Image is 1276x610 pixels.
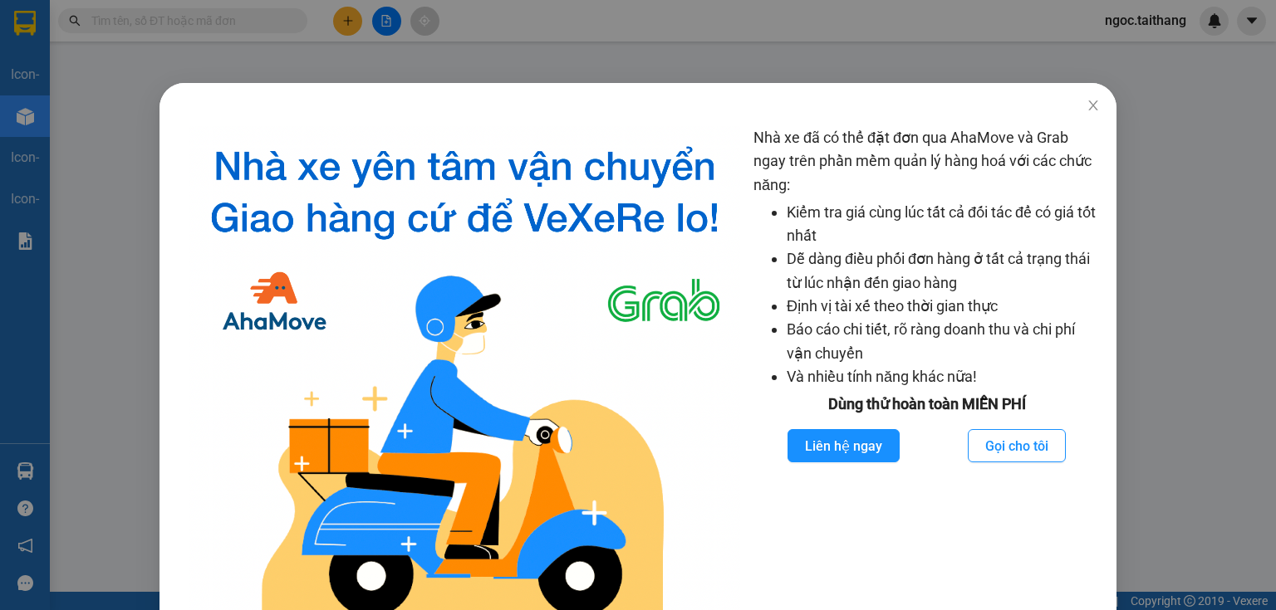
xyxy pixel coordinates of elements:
li: Định vị tài xế theo thời gian thực [787,295,1100,318]
li: Dễ dàng điều phối đơn hàng ở tất cả trạng thái từ lúc nhận đến giao hàng [787,247,1100,295]
li: Và nhiều tính năng khác nữa! [787,365,1100,388]
span: close [1087,99,1100,112]
li: Báo cáo chi tiết, rõ ràng doanh thu và chi phí vận chuyển [787,318,1100,365]
li: Kiểm tra giá cùng lúc tất cả đối tác để có giá tốt nhất [787,201,1100,248]
div: Dùng thử hoàn toàn MIỄN PHÍ [753,393,1100,416]
button: Gọi cho tôi [968,429,1066,462]
button: Close [1070,83,1116,129]
span: Liên hệ ngay [805,436,882,456]
span: Gọi cho tôi [985,436,1048,456]
button: Liên hệ ngay [788,429,900,462]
